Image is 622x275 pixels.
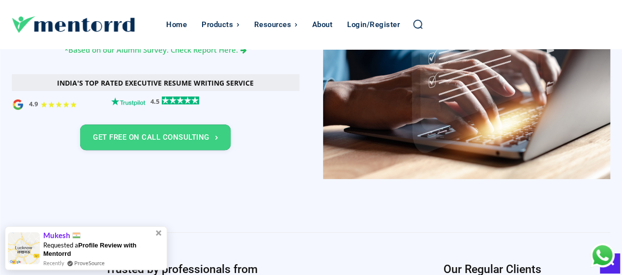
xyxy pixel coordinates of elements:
[43,231,81,240] span: mukesh
[43,259,64,267] span: Recently
[590,243,615,268] div: Chat with Us
[29,101,38,107] p: 4.9
[72,232,81,239] img: provesource country flag image
[12,16,161,33] a: Logo
[80,124,231,150] a: Get Free On Call Consulting
[8,232,40,264] img: provesource social proof notification image
[43,242,136,257] span: Profile Review with Mentorrd
[57,79,254,88] h3: India's Top Rated Executive Resume Writing Service
[64,44,247,55] a: *Based on our Alumni Survey. Check Report Here.
[43,241,136,257] span: Requested a
[150,98,159,105] p: 4.5
[412,19,423,30] a: Search
[74,259,105,267] a: ProveSource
